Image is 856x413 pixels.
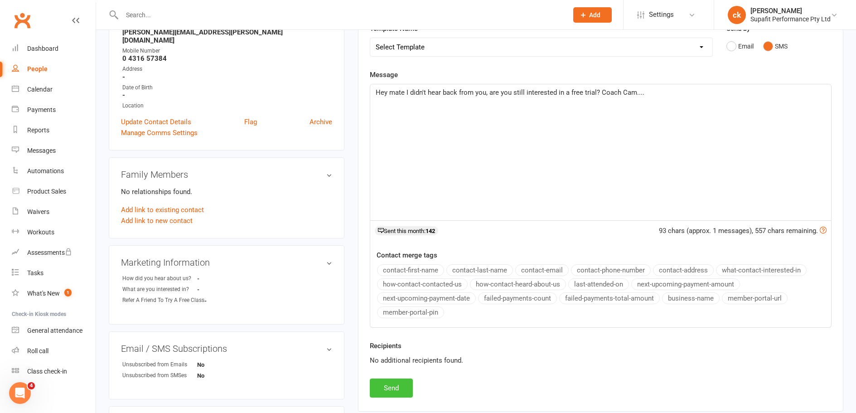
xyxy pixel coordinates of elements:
strong: - [122,91,332,99]
strong: 142 [426,228,435,234]
div: Unsubscribed from Emails [122,360,197,369]
input: Search... [119,9,561,21]
span: Hey mate I didn't hear back from you, are you still interested in a free trial? Coach Cam.... [376,88,644,97]
div: Waivers [27,208,49,215]
button: what-contact-interested-in [716,264,807,276]
a: Messages [12,141,96,161]
a: Flag [244,117,257,127]
div: Supafit Performance Pty Ltd [750,15,831,23]
a: Workouts [12,222,96,243]
strong: - [197,275,249,282]
div: Class check-in [27,368,67,375]
a: Clubworx [11,9,34,32]
button: SMS [763,38,788,55]
a: Dashboard [12,39,96,59]
label: Contact merge tags [377,250,437,261]
h3: Marketing Information [121,258,332,267]
strong: - [122,73,332,81]
div: Dashboard [27,45,58,52]
a: Waivers [12,202,96,222]
div: [PERSON_NAME] [750,7,831,15]
div: Unsubscribed from SMSes [122,371,197,380]
button: member-portal-url [722,292,788,304]
button: Email [726,38,754,55]
button: Send [370,379,413,398]
span: 1 [64,289,72,296]
button: next-upcoming-payment-date [377,292,476,304]
strong: - [197,286,249,293]
button: how-contact-heard-about-us [470,278,566,290]
a: What's New1 [12,283,96,304]
a: People [12,59,96,79]
div: Tasks [27,269,44,277]
strong: [PERSON_NAME][EMAIL_ADDRESS][PERSON_NAME][DOMAIN_NAME] [122,28,332,44]
div: Roll call [27,347,48,355]
div: General attendance [27,327,82,334]
div: How did you hear about us? [122,274,197,283]
label: Recipients [370,340,401,351]
div: What's New [27,290,60,297]
button: contact-email [515,264,569,276]
p: No relationships found. [121,186,332,197]
div: Date of Birth [122,83,332,92]
a: Reports [12,120,96,141]
div: People [27,65,48,73]
div: 93 chars (approx. 1 messages), 557 chars remaining. [659,225,827,236]
a: Automations [12,161,96,181]
div: Reports [27,126,49,134]
button: contact-address [653,264,714,276]
button: Add [573,7,612,23]
span: Add [589,11,600,19]
a: Update Contact Details [121,117,191,127]
iframe: Intercom live chat [9,382,31,404]
a: Roll call [12,341,96,361]
a: Archive [310,117,332,127]
h3: Family Members [121,170,332,180]
button: member-portal-pin [377,306,444,318]
div: Payments [27,106,56,113]
a: Assessments [12,243,96,263]
div: What are you interested in? [122,285,197,294]
a: Class kiosk mode [12,361,96,382]
button: failed-payments-count [478,292,557,304]
button: contact-last-name [446,264,513,276]
button: contact-first-name [377,264,444,276]
strong: - [204,297,256,304]
div: Messages [27,147,56,154]
a: General attendance kiosk mode [12,321,96,341]
a: Add link to new contact [121,215,193,226]
strong: No [197,361,249,368]
button: how-contact-contacted-us [377,278,468,290]
div: Assessments [27,249,72,256]
div: Automations [27,167,64,175]
div: Workouts [27,228,54,236]
strong: No [197,372,249,379]
a: Add link to existing contact [121,204,204,215]
button: last-attended-on [568,278,629,290]
a: Payments [12,100,96,120]
span: 4 [28,382,35,389]
button: contact-phone-number [571,264,651,276]
a: Product Sales [12,181,96,202]
button: next-upcoming-payment-amount [631,278,740,290]
h3: Email / SMS Subscriptions [121,344,332,354]
a: Manage Comms Settings [121,127,198,138]
div: ck [728,6,746,24]
span: Settings [649,5,674,25]
button: failed-payments-total-amount [559,292,660,304]
a: Calendar [12,79,96,100]
div: Product Sales [27,188,66,195]
button: business-name [662,292,720,304]
div: Refer A Friend To Try A Free Class [122,296,204,305]
div: Calendar [27,86,53,93]
div: Sent this month: [375,226,438,235]
label: Message [370,69,398,80]
strong: 0 4316 57384 [122,54,332,63]
div: Location [122,102,332,110]
div: Address [122,65,332,73]
div: Mobile Number [122,47,332,55]
div: No additional recipients found. [370,355,832,366]
a: Tasks [12,263,96,283]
